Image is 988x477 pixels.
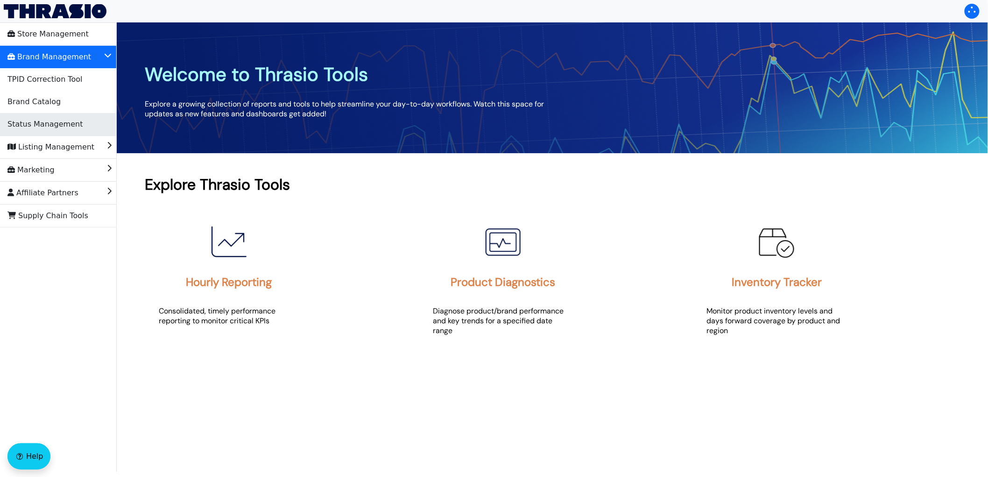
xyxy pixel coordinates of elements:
[205,219,252,265] img: Hourly Reporting Icon
[707,306,847,335] p: Monitor product inventory levels and days forward coverage by product and region
[159,306,299,326] p: Consolidated, timely performance reporting to monitor critical KPIs
[693,205,965,357] a: Inventory Tracker IconInventory TrackerMonitor product inventory levels and days forward coverage...
[7,140,94,155] span: Listing Management
[145,99,552,119] p: Explore a growing collection of reports and tools to help streamline your day-to-day workflows. W...
[480,219,526,265] img: Product Diagnostics Icon
[433,306,573,335] p: Diagnose product/brand performance and key trends for a specified date range
[7,185,78,200] span: Affiliate Partners
[186,275,272,289] h2: Hourly Reporting
[7,208,88,223] span: Supply Chain Tools
[754,219,800,265] img: Inventory Tracker Icon
[145,62,552,86] h1: Welcome to Thrasio Tools
[4,4,106,18] img: Thrasio Logo
[26,451,43,462] span: Help
[7,117,83,132] span: Status Management
[7,50,91,64] span: Brand Management
[419,205,691,357] a: Product Diagnostics IconProduct DiagnosticsDiagnose product/brand performance and key trends for ...
[7,72,82,87] span: TPID Correction Tool
[7,94,61,109] span: Brand Catalog
[732,275,822,289] h2: Inventory Tracker
[7,27,89,42] span: Store Management
[7,443,50,470] button: Help floatingactionbutton
[145,205,416,347] a: Hourly Reporting IconHourly ReportingConsolidated, timely performance reporting to monitor critic...
[451,275,555,289] h2: Product Diagnostics
[145,175,960,194] h1: Explore Thrasio Tools
[7,163,55,178] span: Marketing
